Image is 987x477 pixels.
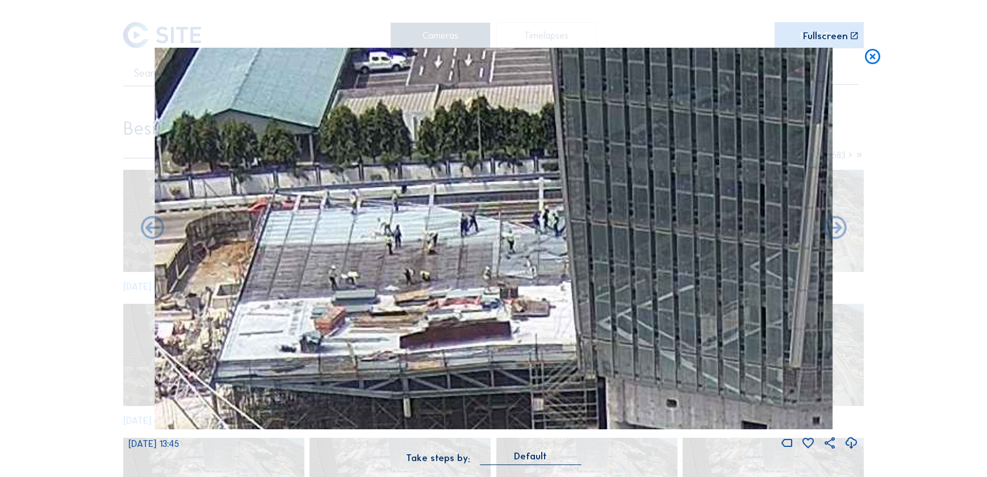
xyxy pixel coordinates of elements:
[406,453,470,462] div: Take steps by:
[139,215,166,242] i: Forward
[514,451,547,461] div: Default
[480,451,581,465] div: Default
[128,438,179,449] span: [DATE] 13:45
[821,215,849,242] i: Back
[154,48,833,429] img: Image
[803,31,848,40] div: Fullscreen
